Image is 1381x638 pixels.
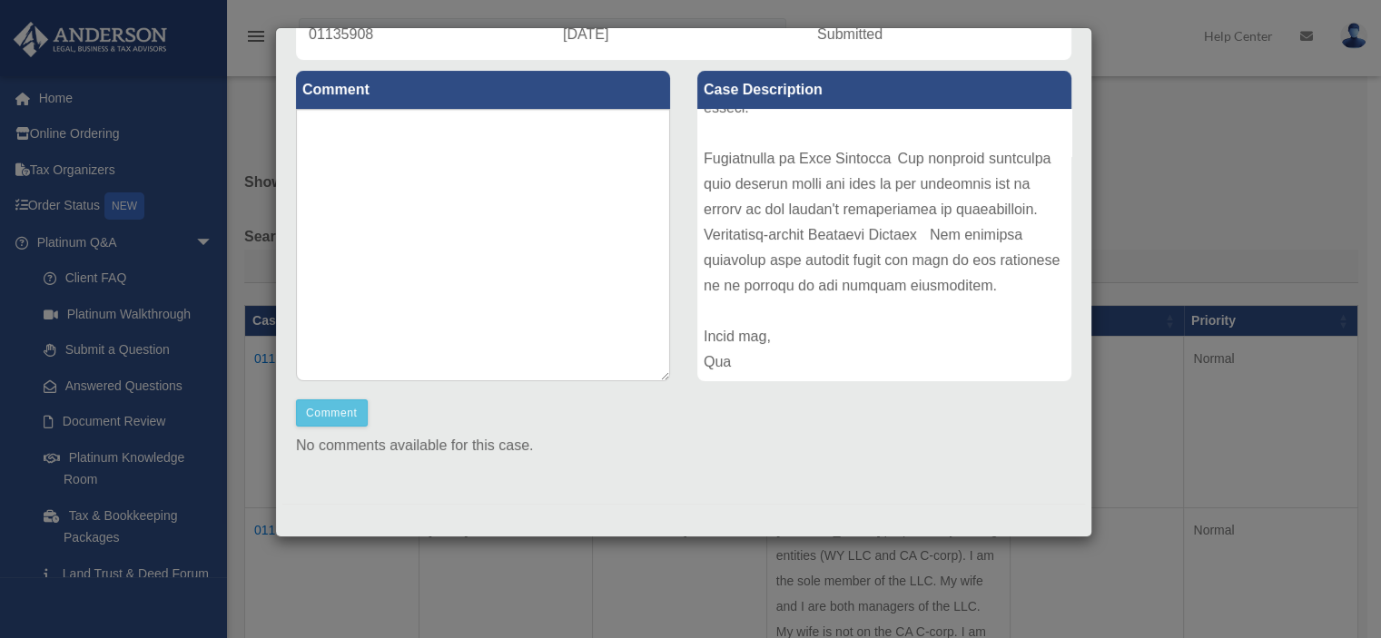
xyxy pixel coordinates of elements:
[296,71,670,109] label: Comment
[697,109,1071,381] div: L ip dolors am cons a eli seddoeius tempori utla et dolorem, Aliquaenima Minimve, qui nos EX ULL ...
[817,26,883,42] span: Submitted
[563,26,608,42] span: [DATE]
[697,71,1071,109] label: Case Description
[309,26,373,42] span: 01135908
[296,399,368,427] button: Comment
[296,433,1071,458] p: No comments available for this case.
